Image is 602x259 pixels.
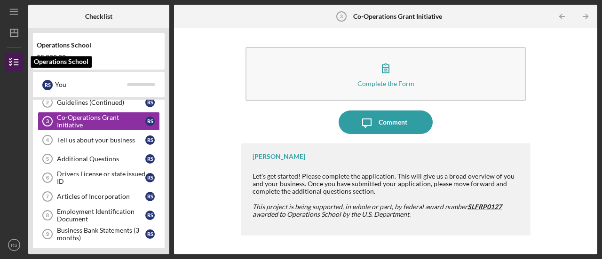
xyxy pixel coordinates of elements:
div: Comment [379,110,407,134]
div: Additional Questions [57,155,145,163]
div: Complete the Form [357,80,414,87]
tspan: 4 [46,137,49,143]
a: 2Guidelines (Continued)RS [38,93,160,112]
div: R S [145,173,155,182]
span: SLFRP0127 [467,203,502,211]
div: R S [145,192,155,201]
tspan: 3 [340,14,342,19]
div: $5,000.00 [37,54,161,61]
a: 9Business Bank Statements (3 months)RS [38,225,160,243]
tspan: 7 [46,194,49,199]
tspan: 3 [46,118,49,124]
button: RS [5,235,24,254]
a: 4Tell us about your businessRS [38,131,160,149]
div: R S [145,211,155,220]
tspan: 8 [46,212,49,218]
tspan: 2 [46,100,49,105]
a: 6Drivers License or state issued IDRS [38,168,160,187]
div: You [55,77,127,93]
div: Employment Identification Document [57,208,145,223]
div: [PERSON_NAME] [253,153,305,160]
div: R S [145,98,155,107]
div: Let's get started! Please complete the application. This will give us a broad overview of you and... [253,173,521,195]
tspan: 5 [46,156,49,162]
a: 7Articles of IncorporationRS [38,187,160,206]
a: 5Additional QuestionsRS [38,149,160,168]
div: Guidelines (Continued) [57,99,145,106]
div: Drivers License or state issued ID [57,170,145,185]
tspan: 6 [46,175,49,181]
b: Co-Operations Grant Initiative [353,13,442,20]
div: Operations School [37,41,161,49]
div: R S [145,117,155,126]
div: Business Bank Statements (3 months) [57,227,145,242]
div: R S [145,229,155,239]
b: Checklist [85,13,112,20]
div: Tell us about your business [57,136,145,144]
a: 3Co-Operations Grant InitiativeRS [38,112,160,131]
div: R S [145,154,155,164]
div: R S [42,80,53,90]
div: Articles of Incorporation [57,193,145,200]
div: Co-Operations Grant Initiative [57,114,145,129]
button: Comment [339,110,433,134]
button: Complete the Form [246,47,526,101]
text: RS [11,243,17,248]
a: 8Employment Identification DocumentRS [38,206,160,225]
tspan: 9 [46,231,49,237]
em: This project is being supported, in whole or part, by federal award number awarded to Operations ... [253,203,502,218]
div: R S [145,135,155,145]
